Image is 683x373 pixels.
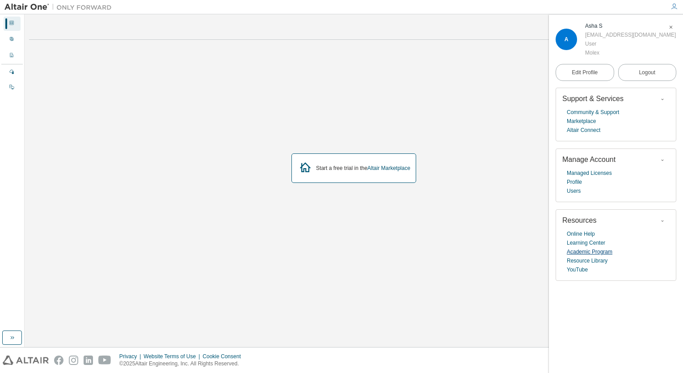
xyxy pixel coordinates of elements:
[562,95,624,102] span: Support & Services
[54,356,63,365] img: facebook.svg
[585,48,676,57] div: Molex
[4,49,21,63] div: Company Profile
[143,353,202,360] div: Website Terms of Use
[556,64,614,81] a: Edit Profile
[316,165,410,172] div: Start a free trial in the
[567,256,607,265] a: Resource Library
[639,68,655,77] span: Logout
[367,165,410,171] a: Altair Marketplace
[4,81,21,95] div: On Prem
[567,108,619,117] a: Community & Support
[4,65,21,80] div: Managed
[98,356,111,365] img: youtube.svg
[119,353,143,360] div: Privacy
[567,238,605,247] a: Learning Center
[562,156,616,163] span: Manage Account
[567,247,612,256] a: Academic Program
[567,229,595,238] a: Online Help
[202,353,246,360] div: Cookie Consent
[567,186,581,195] a: Users
[84,356,93,365] img: linkedin.svg
[3,356,49,365] img: altair_logo.svg
[585,39,676,48] div: User
[4,33,21,47] div: User Profile
[565,36,569,42] span: A
[567,178,582,186] a: Profile
[572,69,598,76] span: Edit Profile
[4,3,116,12] img: Altair One
[119,360,246,368] p: © 2025 Altair Engineering, Inc. All Rights Reserved.
[4,17,21,31] div: Dashboard
[567,117,596,126] a: Marketplace
[562,216,596,224] span: Resources
[567,169,612,178] a: Managed Licenses
[567,126,600,135] a: Altair Connect
[585,30,676,39] div: [EMAIL_ADDRESS][DOMAIN_NAME]
[585,21,676,30] div: Asha S
[69,356,78,365] img: instagram.svg
[618,64,677,81] button: Logout
[567,265,588,274] a: YouTube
